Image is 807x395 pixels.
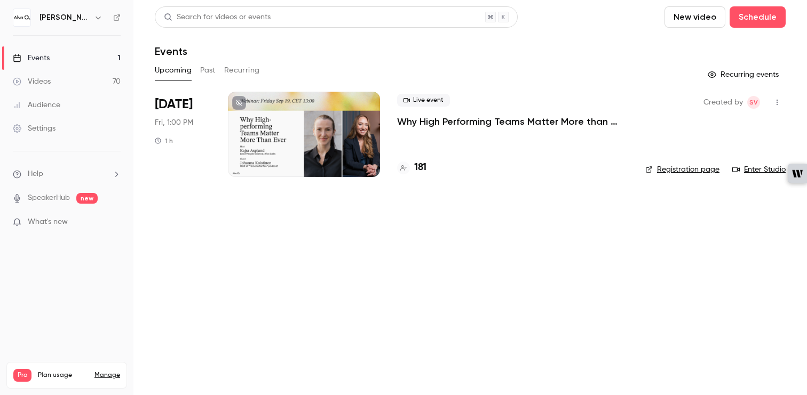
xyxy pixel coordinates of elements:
li: help-dropdown-opener [13,168,121,180]
a: 181 [397,160,426,175]
span: SV [749,96,758,109]
a: Enter Studio [732,164,786,175]
div: Videos [13,76,51,87]
span: Fri, 1:00 PM [155,117,193,128]
h4: 181 [414,160,426,175]
span: Plan usage [38,371,88,380]
h6: [PERSON_NAME] Labs [39,12,90,23]
div: Sep 19 Fri, 1:00 PM (Europe/Stockholm) [155,92,211,177]
button: Upcoming [155,62,192,79]
button: Schedule [730,6,786,28]
button: Recurring events [703,66,786,83]
button: Recurring [224,62,260,79]
div: Settings [13,123,56,134]
div: 1 h [155,136,173,145]
a: Manage [94,371,120,380]
div: Audience [13,100,60,110]
a: SpeakerHub [28,192,70,204]
iframe: Noticeable Trigger [108,217,121,227]
img: Alva Labs [13,9,30,26]
span: Help [28,168,43,180]
span: Pro [13,369,31,382]
span: new [76,193,98,204]
span: [DATE] [155,96,193,113]
h1: Events [155,45,187,58]
div: Events [13,53,50,63]
span: Sara Vinell [747,96,760,109]
a: Why High Performing Teams Matter More than Ever [397,115,628,128]
button: Past [200,62,216,79]
span: Live event [397,94,450,107]
a: Registration page [645,164,719,175]
span: What's new [28,216,68,228]
span: Created by [703,96,743,109]
div: Search for videos or events [164,12,271,23]
button: New video [664,6,725,28]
